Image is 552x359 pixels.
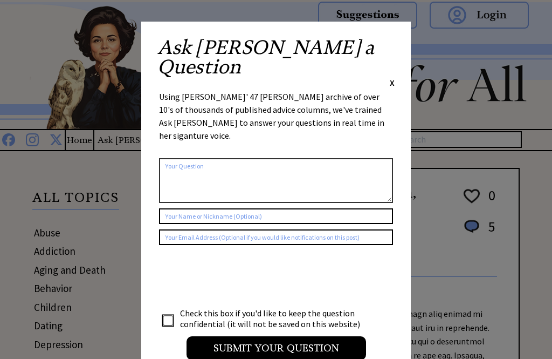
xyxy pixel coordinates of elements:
[159,229,393,245] input: Your Email Address (Optional if you would like notifications on this post)
[157,38,395,77] h2: Ask [PERSON_NAME] a Question
[159,208,393,224] input: Your Name or Nickname (Optional)
[159,256,323,298] iframe: reCAPTCHA
[159,90,393,153] div: Using [PERSON_NAME]' 47 [PERSON_NAME] archive of over 10's of thousands of published advice colum...
[180,307,370,330] td: Check this box if you'd like to keep the question confidential (it will not be saved on this webs...
[390,77,395,88] span: X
